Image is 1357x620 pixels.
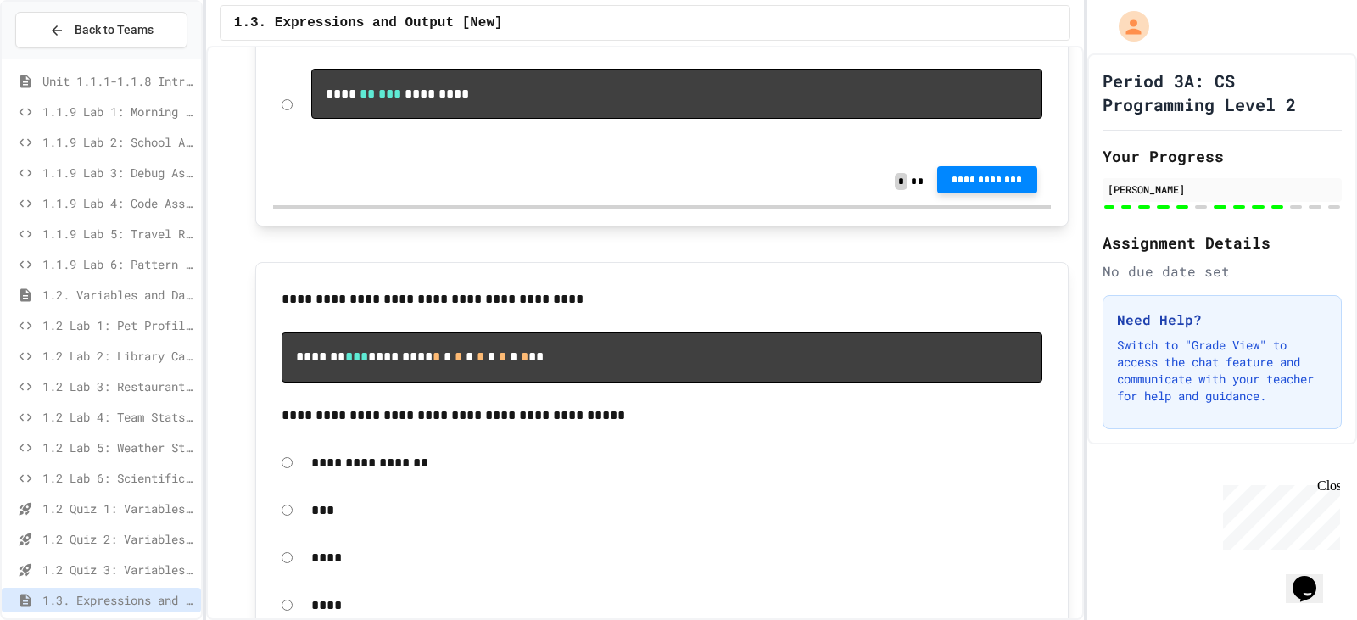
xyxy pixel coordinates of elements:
[42,377,194,395] span: 1.2 Lab 3: Restaurant Order System
[1103,144,1342,168] h2: Your Progress
[1117,310,1327,330] h3: Need Help?
[42,500,194,517] span: 1.2 Quiz 1: Variables and Data Types
[7,7,117,108] div: Chat with us now!Close
[75,21,154,39] span: Back to Teams
[42,469,194,487] span: 1.2 Lab 6: Scientific Calculator
[1108,182,1337,197] div: [PERSON_NAME]
[42,72,194,90] span: Unit 1.1.1-1.1.8 Introduction to Algorithms, Programming and Compilers
[42,438,194,456] span: 1.2 Lab 5: Weather Station Debugger
[1101,7,1153,46] div: My Account
[42,316,194,334] span: 1.2 Lab 1: Pet Profile Fix
[42,164,194,182] span: 1.1.9 Lab 3: Debug Assembly
[1117,337,1327,405] p: Switch to "Grade View" to access the chat feature and communicate with your teacher for help and ...
[1103,261,1342,282] div: No due date set
[42,133,194,151] span: 1.1.9 Lab 2: School Announcements
[42,347,194,365] span: 1.2 Lab 2: Library Card Creator
[42,591,194,609] span: 1.3. Expressions and Output [New]
[1286,552,1340,603] iframe: chat widget
[42,255,194,273] span: 1.1.9 Lab 6: Pattern Detective
[1103,231,1342,254] h2: Assignment Details
[42,194,194,212] span: 1.1.9 Lab 4: Code Assembly Challenge
[234,13,503,33] span: 1.3. Expressions and Output [New]
[42,103,194,120] span: 1.1.9 Lab 1: Morning Routine Fix
[1103,69,1342,116] h1: Period 3A: CS Programming Level 2
[15,12,187,48] button: Back to Teams
[1216,478,1340,550] iframe: chat widget
[42,561,194,578] span: 1.2 Quiz 3: Variables and Data Types
[42,408,194,426] span: 1.2 Lab 4: Team Stats Calculator
[42,225,194,243] span: 1.1.9 Lab 5: Travel Route Debugger
[42,530,194,548] span: 1.2 Quiz 2: Variables and Data Types
[42,286,194,304] span: 1.2. Variables and Data Types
